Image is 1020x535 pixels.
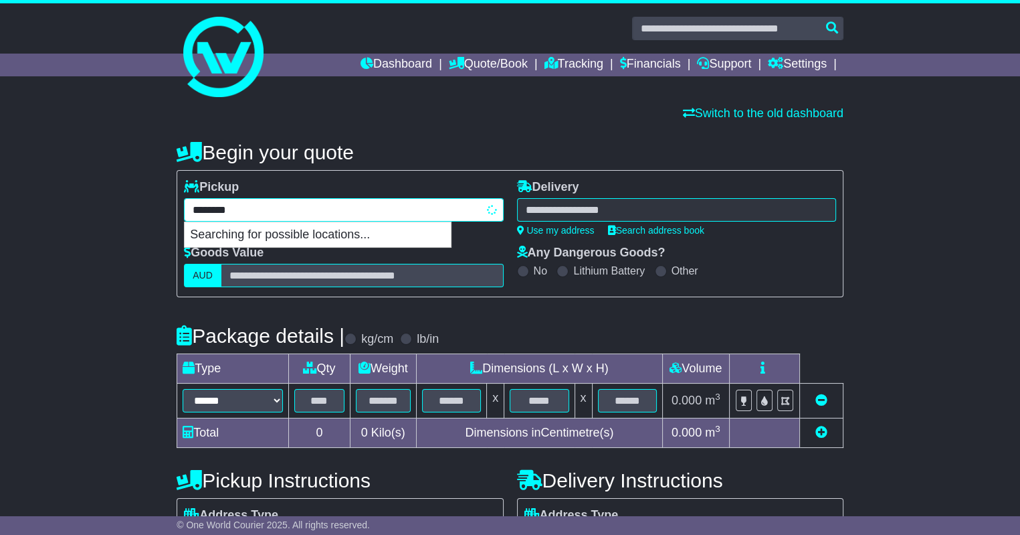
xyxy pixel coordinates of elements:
[683,106,843,120] a: Switch to the old dashboard
[350,354,416,384] td: Weight
[672,264,698,277] label: Other
[177,469,503,491] h4: Pickup Instructions
[177,520,370,530] span: © One World Courier 2025. All rights reserved.
[184,508,278,523] label: Address Type
[185,222,451,248] p: Searching for possible locations...
[289,354,350,384] td: Qty
[608,225,704,236] a: Search address book
[361,426,368,439] span: 0
[417,418,663,448] td: Dimensions in Centimetre(s)
[361,332,393,347] label: kg/cm
[517,225,595,236] a: Use my address
[517,246,666,260] label: Any Dangerous Goods?
[417,332,439,347] label: lb/in
[815,394,827,407] a: Remove this item
[672,394,702,407] span: 0.000
[715,392,720,402] sup: 3
[768,54,827,76] a: Settings
[361,54,432,76] a: Dashboard
[417,354,663,384] td: Dimensions (L x W x H)
[672,426,702,439] span: 0.000
[184,180,239,195] label: Pickup
[177,141,843,163] h4: Begin your quote
[289,418,350,448] td: 0
[697,54,751,76] a: Support
[517,469,843,491] h4: Delivery Instructions
[705,394,720,407] span: m
[184,246,264,260] label: Goods Value
[544,54,603,76] a: Tracking
[575,384,592,418] td: x
[573,264,645,277] label: Lithium Battery
[662,354,729,384] td: Volume
[620,54,681,76] a: Financials
[184,264,221,287] label: AUD
[184,198,503,222] typeahead: Please provide city
[177,325,344,347] h4: Package details |
[705,426,720,439] span: m
[177,418,289,448] td: Total
[487,384,504,418] td: x
[449,54,528,76] a: Quote/Book
[524,508,619,523] label: Address Type
[177,354,289,384] td: Type
[715,424,720,434] sup: 3
[350,418,416,448] td: Kilo(s)
[534,264,547,277] label: No
[517,180,579,195] label: Delivery
[815,426,827,439] a: Add new item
